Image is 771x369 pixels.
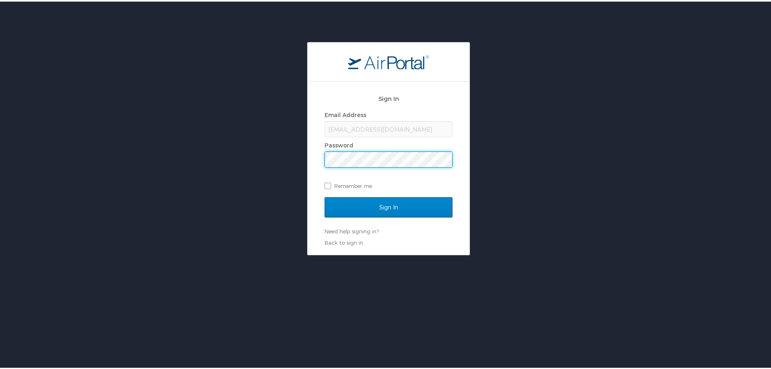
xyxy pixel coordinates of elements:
[325,140,353,147] label: Password
[348,53,429,68] img: logo
[325,92,452,102] h2: Sign In
[325,196,452,216] input: Sign In
[325,238,363,244] a: Back to sign in
[325,110,366,117] label: Email Address
[325,178,452,190] label: Remember me
[325,226,379,233] a: Need help signing in?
